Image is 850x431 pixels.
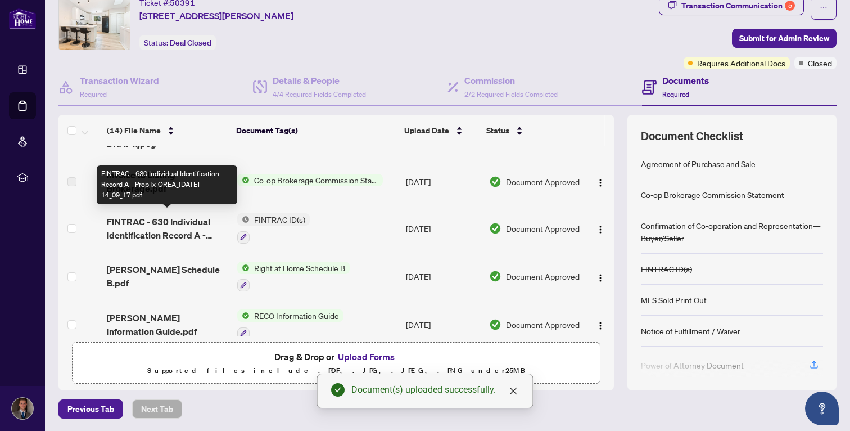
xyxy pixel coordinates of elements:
span: Drag & Drop or [274,349,398,364]
td: [DATE] [401,253,485,301]
span: Drag & Drop orUpload FormsSupported files include .PDF, .JPG, .JPEG, .PNG under25MB [73,343,600,384]
span: Co-op Brokerage Commission Statement [250,174,383,186]
span: Deal Closed [170,38,211,48]
img: Logo [596,273,605,282]
span: close [509,387,518,396]
span: FINTRAC ID(s) [250,213,310,226]
h4: Commission [464,74,558,87]
button: Status IconFINTRAC ID(s) [237,213,310,244]
span: Closed [808,57,832,69]
button: Previous Tab [58,399,123,419]
button: Logo [591,173,609,191]
img: Document Status [489,270,501,282]
img: Profile Icon [12,398,33,419]
span: Required [80,90,107,98]
td: [DATE] [401,159,485,204]
span: Right at Home Schedule B [250,262,350,274]
div: 5 [785,1,795,11]
span: RECO Information Guide [250,309,343,322]
img: Status Icon [237,262,250,274]
span: Document Approved [506,318,580,331]
img: Document Status [489,176,501,188]
img: Status Icon [237,309,250,322]
td: [DATE] [401,204,485,253]
div: FINTRAC ID(s) [641,263,692,275]
button: Status IconCo-op Brokerage Commission Statement [237,174,383,186]
td: [DATE] [401,300,485,349]
div: Notice of Fulfillment / Waiver [641,325,740,337]
button: Next Tab [132,399,182,419]
span: Document Checklist [641,128,743,144]
img: Logo [596,225,605,234]
a: Close [507,385,519,397]
span: [STREET_ADDRESS][PERSON_NAME] [139,9,293,23]
button: Logo [591,316,609,334]
th: Status [482,115,582,146]
button: Submit for Admin Review [732,29,837,48]
span: Previous Tab [67,400,114,418]
div: Agreement of Purchase and Sale [641,158,756,170]
button: Upload Forms [334,349,398,364]
div: Power of Attorney Document [641,359,744,371]
img: Logo [596,178,605,187]
div: Confirmation of Co-operation and Representation—Buyer/Seller [641,219,823,244]
button: Logo [591,219,609,237]
div: Status: [139,35,216,50]
span: ellipsis [820,4,828,12]
span: 2/2 Required Fields Completed [464,90,558,98]
button: Open asap [805,392,839,425]
span: [PERSON_NAME] Schedule B.pdf [107,263,228,290]
div: MLS Sold Print Out [641,294,707,306]
span: check-circle [331,383,345,397]
span: Document Approved [506,176,580,188]
span: Submit for Admin Review [739,29,829,47]
span: Status [486,124,509,137]
h4: Details & People [273,74,366,87]
span: Document Approved [506,222,580,235]
span: 4/4 Required Fields Completed [273,90,366,98]
span: [PERSON_NAME] Information Guide.pdf [107,311,228,338]
h4: Transaction Wizard [80,74,159,87]
span: Requires Additional Docs [697,57,785,69]
div: Document(s) uploaded successfully. [351,383,519,397]
span: Document Approved [506,270,580,282]
div: Co-op Brokerage Commission Statement [641,188,784,201]
span: (14) File Name [107,124,161,137]
img: Document Status [489,318,501,331]
button: Status IconRight at Home Schedule B [237,262,350,292]
h4: Documents [662,74,709,87]
img: logo [9,8,36,29]
th: (14) File Name [102,115,232,146]
th: Document Tag(s) [232,115,399,146]
button: Status IconRECO Information Guide [237,309,343,340]
span: Required [662,90,689,98]
span: Upload Date [404,124,449,137]
span: FINTRAC - 630 Individual Identification Record A - PropTx-OREA_[DATE] 14_09_17.pdf [107,215,228,242]
img: Document Status [489,222,501,235]
img: Logo [596,321,605,330]
img: Status Icon [237,174,250,186]
button: Logo [591,267,609,285]
div: FINTRAC - 630 Individual Identification Record A - PropTx-OREA_[DATE] 14_09_17.pdf [97,165,237,204]
th: Upload Date [400,115,482,146]
img: Status Icon [237,213,250,226]
p: Supported files include .PDF, .JPG, .JPEG, .PNG under 25 MB [79,364,593,378]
